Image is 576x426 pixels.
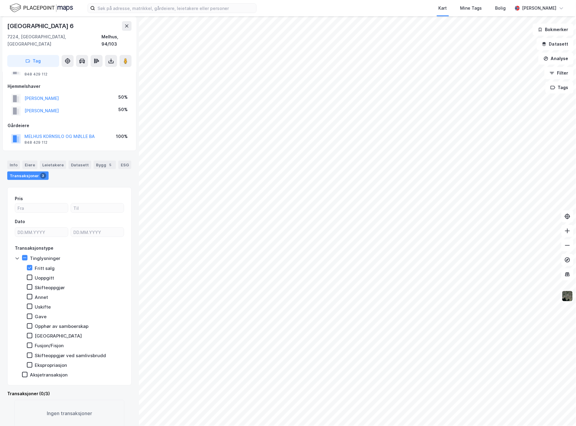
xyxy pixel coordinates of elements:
[8,83,131,90] div: Hjemmelshaver
[35,304,51,310] div: Uskifte
[30,372,68,378] div: Aksjetransaksjon
[7,161,20,169] div: Info
[522,5,557,12] div: [PERSON_NAME]
[8,122,131,129] div: Gårdeiere
[35,275,54,281] div: Uoppgitt
[35,363,67,368] div: Ekspropriasjon
[7,390,132,398] div: Transaksjoner (0/3)
[7,171,49,180] div: Transaksjoner
[15,195,23,202] div: Pris
[24,72,47,77] div: 848 429 112
[118,94,128,101] div: 50%
[546,82,574,94] button: Tags
[460,5,482,12] div: Mine Tags
[545,67,574,79] button: Filter
[546,397,576,426] iframe: Chat Widget
[118,161,131,169] div: ESG
[7,55,59,67] button: Tag
[35,265,55,271] div: Fritt salg
[546,397,576,426] div: Kontrollprogram for chat
[22,161,37,169] div: Eiere
[15,245,53,252] div: Transaksjonstype
[94,161,116,169] div: Bygg
[107,162,114,168] div: 5
[7,21,75,31] div: [GEOGRAPHIC_DATA] 6
[30,255,60,261] div: Tinglysninger
[15,203,68,213] input: Fra
[95,4,256,13] input: Søk på adresse, matrikkel, gårdeiere, leietakere eller personer
[118,106,128,113] div: 50%
[562,290,573,302] img: 9k=
[69,161,91,169] div: Datasett
[35,333,82,339] div: [GEOGRAPHIC_DATA]
[35,343,64,349] div: Fusjon/Fisjon
[35,285,65,290] div: Skifteoppgjør
[439,5,447,12] div: Kart
[15,218,25,225] div: Dato
[71,228,124,237] input: DD.MM.YYYY
[24,140,47,145] div: 848 429 112
[116,133,128,140] div: 100%
[40,161,66,169] div: Leietakere
[71,203,124,213] input: Til
[40,173,46,179] div: 3
[10,3,73,13] img: logo.f888ab2527a4732fd821a326f86c7f29.svg
[7,33,101,48] div: 7224, [GEOGRAPHIC_DATA], [GEOGRAPHIC_DATA]
[539,53,574,65] button: Analyse
[101,33,132,48] div: Melhus, 94/103
[35,314,46,320] div: Gave
[35,324,88,329] div: Opphør av samboerskap
[35,294,48,300] div: Annet
[15,228,68,237] input: DD.MM.YYYY
[495,5,506,12] div: Bolig
[537,38,574,50] button: Datasett
[35,353,106,359] div: Skifteoppgjør ved samlivsbrudd
[533,24,574,36] button: Bokmerker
